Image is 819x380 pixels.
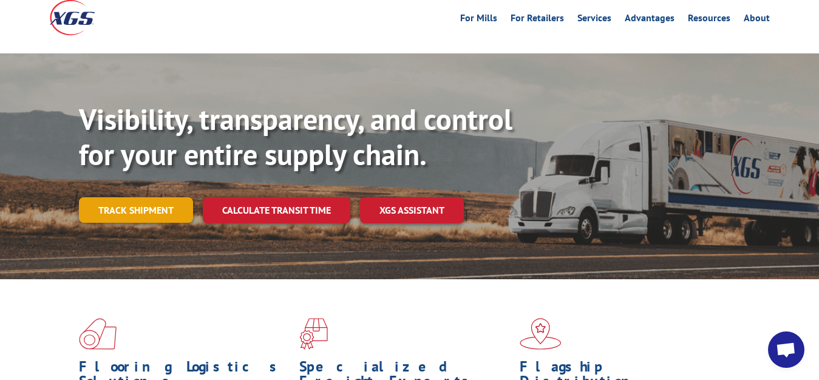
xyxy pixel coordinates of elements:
[460,13,497,27] a: For Mills
[203,197,350,223] a: Calculate transit time
[688,13,730,27] a: Resources
[577,13,611,27] a: Services
[768,331,804,368] a: Open chat
[79,318,117,350] img: xgs-icon-total-supply-chain-intelligence-red
[360,197,464,223] a: XGS ASSISTANT
[520,318,562,350] img: xgs-icon-flagship-distribution-model-red
[744,13,770,27] a: About
[79,100,512,173] b: Visibility, transparency, and control for your entire supply chain.
[625,13,675,27] a: Advantages
[511,13,564,27] a: For Retailers
[299,318,328,350] img: xgs-icon-focused-on-flooring-red
[79,197,193,223] a: Track shipment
